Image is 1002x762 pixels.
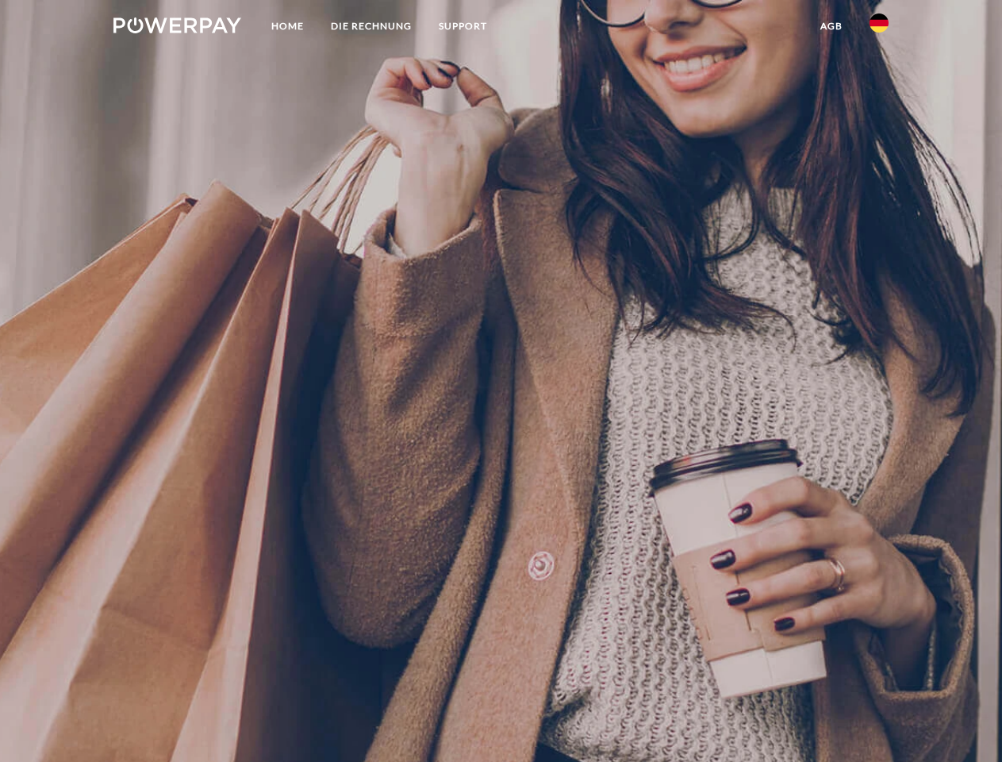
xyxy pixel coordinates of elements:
[317,12,425,40] a: DIE RECHNUNG
[807,12,856,40] a: agb
[870,13,889,33] img: de
[425,12,501,40] a: SUPPORT
[113,17,241,33] img: logo-powerpay-white.svg
[258,12,317,40] a: Home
